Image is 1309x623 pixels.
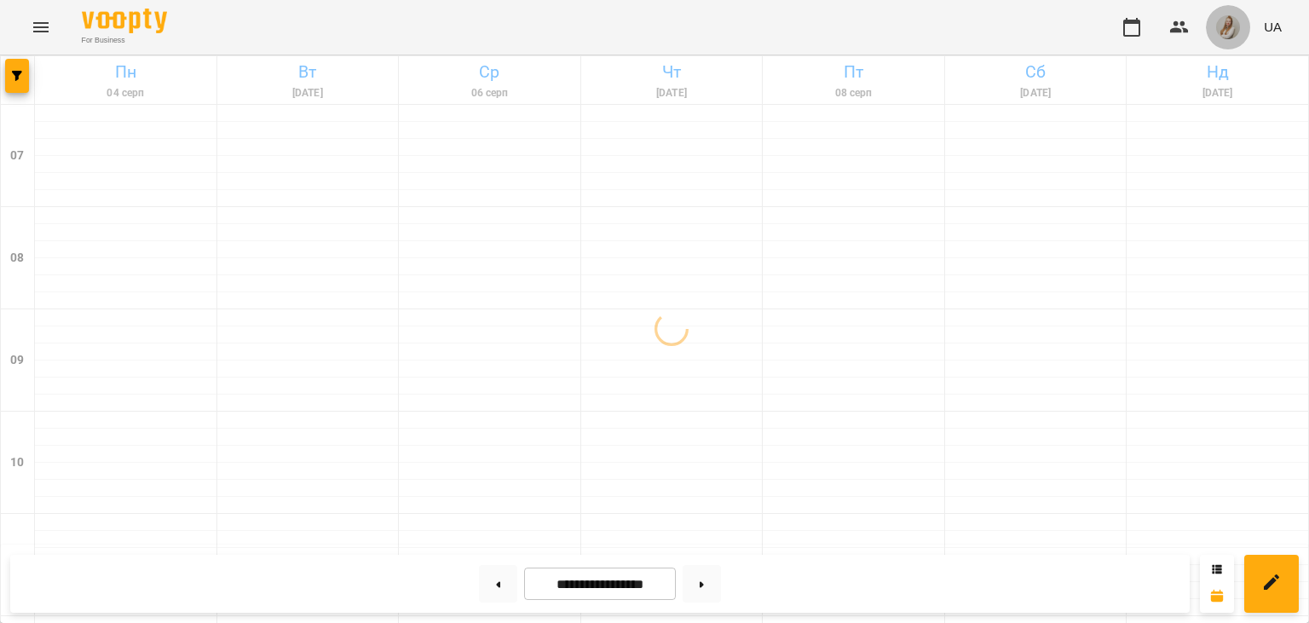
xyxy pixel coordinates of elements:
[10,351,24,370] h6: 09
[1216,15,1240,39] img: db46d55e6fdf8c79d257263fe8ff9f52.jpeg
[1129,59,1306,85] h6: Нд
[1264,18,1282,36] span: UA
[765,59,942,85] h6: Пт
[37,85,214,101] h6: 04 серп
[20,7,61,48] button: Menu
[948,59,1124,85] h6: Сб
[1129,85,1306,101] h6: [DATE]
[10,147,24,165] h6: 07
[765,85,942,101] h6: 08 серп
[584,85,760,101] h6: [DATE]
[10,453,24,472] h6: 10
[401,85,578,101] h6: 06 серп
[1257,11,1289,43] button: UA
[82,35,167,46] span: For Business
[401,59,578,85] h6: Ср
[37,59,214,85] h6: Пн
[10,249,24,268] h6: 08
[220,59,396,85] h6: Вт
[948,85,1124,101] h6: [DATE]
[584,59,760,85] h6: Чт
[82,9,167,33] img: Voopty Logo
[220,85,396,101] h6: [DATE]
